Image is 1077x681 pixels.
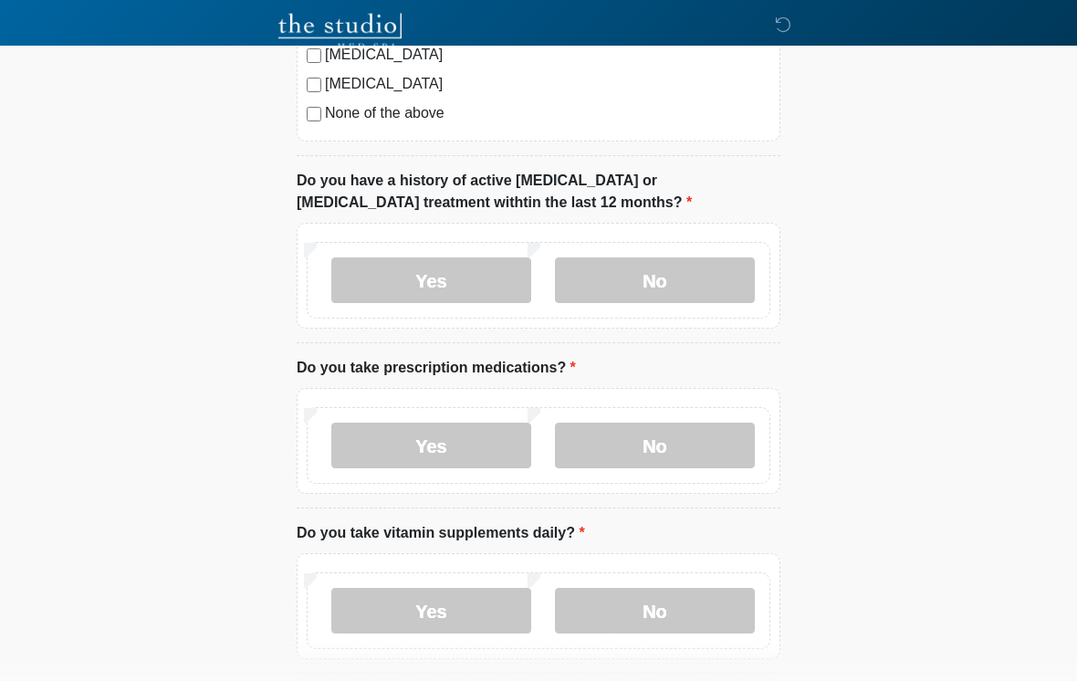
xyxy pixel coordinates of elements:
input: [MEDICAL_DATA] [307,79,321,93]
label: Yes [331,424,531,469]
label: Yes [331,258,531,304]
label: Do you have a history of active [MEDICAL_DATA] or [MEDICAL_DATA] treatment withtin the last 12 mo... [297,171,780,215]
label: None of the above [325,103,770,125]
img: The Studio Med Spa Logo [278,14,402,50]
label: Do you take prescription medications? [297,358,576,380]
label: No [555,258,755,304]
label: No [555,424,755,469]
input: None of the above [307,108,321,122]
label: Yes [331,589,531,634]
label: Do you take vitamin supplements daily? [297,523,585,545]
label: No [555,589,755,634]
label: [MEDICAL_DATA] [325,74,770,96]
